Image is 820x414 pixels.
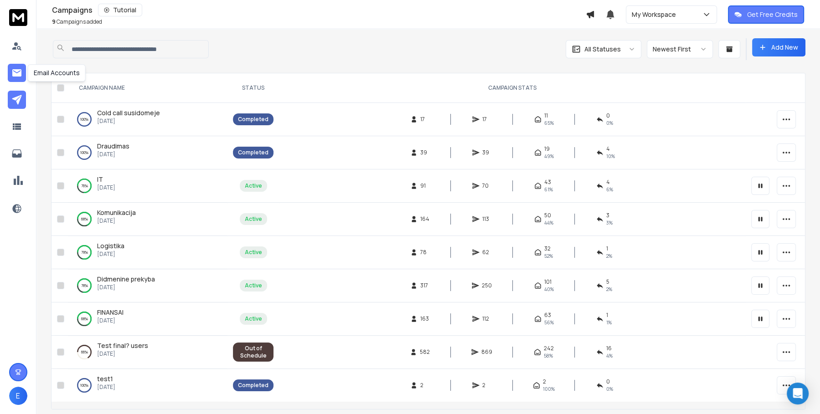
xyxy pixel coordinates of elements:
[97,108,160,117] span: Cold call susidomeje
[544,286,554,293] span: 40 %
[606,145,610,153] span: 4
[544,179,551,186] span: 43
[752,38,805,56] button: Add New
[606,212,609,219] span: 3
[606,312,608,319] span: 1
[606,378,610,385] span: 0
[97,217,136,225] p: [DATE]
[81,215,88,224] p: 68 %
[544,252,553,260] span: 52 %
[97,151,129,158] p: [DATE]
[544,212,551,219] span: 50
[68,103,227,136] td: 100%Cold call susidomeje[DATE]
[544,352,553,359] span: 58 %
[787,383,809,404] div: Open Intercom Messenger
[97,308,124,317] a: FINANSAI
[68,73,227,103] th: CAMPAIGN NAME
[245,249,262,256] div: Active
[97,241,124,250] span: Logistika
[68,269,227,302] td: 78%Didmenine prekyba[DATE]
[68,203,227,236] td: 68%Komunikacija[DATE]
[606,119,613,127] span: 0 %
[482,215,491,223] span: 113
[245,315,262,322] div: Active
[9,387,27,405] button: E
[544,345,554,352] span: 242
[482,116,491,123] span: 17
[606,153,615,160] span: 10 %
[544,245,551,252] span: 32
[544,278,552,286] span: 101
[97,383,115,391] p: [DATE]
[420,116,429,123] span: 17
[52,4,586,16] div: Campaigns
[606,385,613,393] span: 0 %
[245,215,262,223] div: Active
[97,275,155,283] span: Didmenine prekyba
[420,182,429,189] span: 91
[97,374,113,383] span: test1
[606,245,608,252] span: 1
[97,241,124,250] a: Logistika
[97,374,113,383] a: test1
[81,348,88,357] p: 66 %
[544,153,554,160] span: 49 %
[227,73,279,103] th: STATUS
[98,4,142,16] button: Tutorial
[81,248,88,257] p: 79 %
[68,369,227,402] td: 100%test1[DATE]
[543,385,555,393] span: 100 %
[544,186,553,193] span: 61 %
[632,10,680,19] p: My Workspace
[606,286,612,293] span: 2 %
[80,381,88,390] p: 100 %
[728,5,804,24] button: Get Free Credits
[482,182,491,189] span: 70
[68,302,227,336] td: 68%FINANSAI[DATE]
[28,64,86,82] div: Email Accounts
[747,10,798,19] p: Get Free Credits
[68,236,227,269] td: 79%Logistika[DATE]
[81,281,88,290] p: 78 %
[80,148,88,157] p: 100 %
[52,18,56,26] span: 9
[97,142,129,151] a: Draudimas
[481,348,492,356] span: 869
[97,350,148,358] p: [DATE]
[584,45,621,54] p: All Statuses
[97,142,129,150] span: Draudimas
[544,319,554,326] span: 56 %
[97,284,155,291] p: [DATE]
[279,73,746,103] th: CAMPAIGN STATS
[80,115,88,124] p: 100 %
[97,275,155,284] a: Didmenine prekyba
[97,317,124,324] p: [DATE]
[606,186,613,193] span: 6 %
[420,382,429,389] span: 2
[544,145,550,153] span: 19
[482,282,492,289] span: 250
[97,341,148,350] a: Test final? users
[420,282,429,289] span: 317
[420,348,430,356] span: 582
[97,175,103,184] a: IT
[606,319,612,326] span: 1 %
[606,112,610,119] span: 0
[606,179,610,186] span: 4
[606,345,612,352] span: 16
[482,249,491,256] span: 62
[97,250,124,258] p: [DATE]
[97,208,136,217] a: Komunikacija
[420,315,429,322] span: 163
[606,352,613,359] span: 4 %
[68,336,227,369] td: 66%Test final? users[DATE]
[420,215,429,223] span: 164
[81,314,88,323] p: 68 %
[482,149,491,156] span: 39
[482,382,491,389] span: 2
[606,278,609,286] span: 5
